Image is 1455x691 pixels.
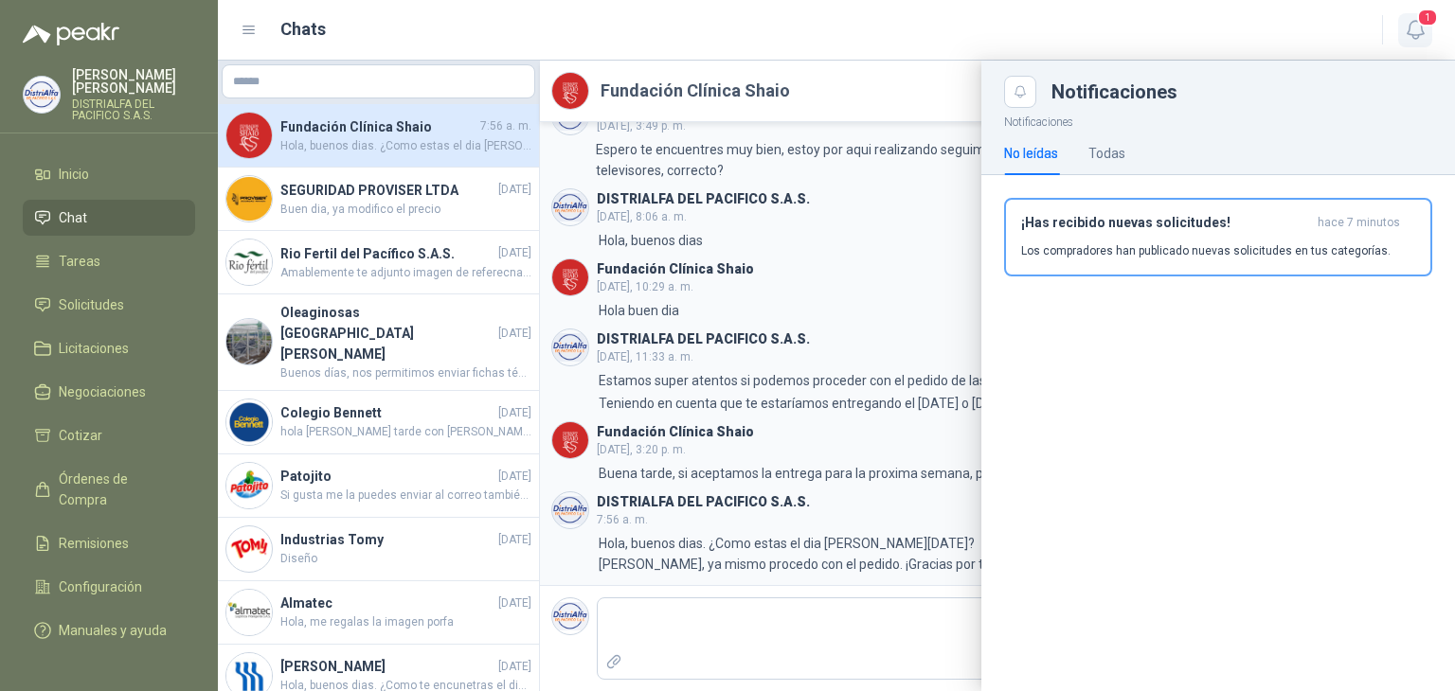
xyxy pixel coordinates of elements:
a: Manuales y ayuda [23,612,195,648]
button: ¡Has recibido nuevas solicitudes!hace 7 minutos Los compradores han publicado nuevas solicitudes ... [1004,198,1432,276]
a: Configuración [23,569,195,605]
span: hace 7 minutos [1318,215,1400,231]
div: Todas [1088,143,1125,164]
a: Licitaciones [23,330,195,366]
span: Negociaciones [59,381,146,402]
span: Órdenes de Compra [59,469,177,510]
p: Notificaciones [981,108,1455,132]
a: Órdenes de Compra [23,461,195,518]
h1: Chats [280,16,326,43]
button: Close [1004,76,1036,108]
img: Logo peakr [23,23,119,45]
a: Solicitudes [23,287,195,323]
p: Los compradores han publicado nuevas solicitudes en tus categorías. [1021,242,1391,259]
div: Notificaciones [1051,82,1432,101]
p: DISTRIALFA DEL PACIFICO S.A.S. [72,98,195,121]
span: Inicio [59,164,89,185]
p: [PERSON_NAME] [PERSON_NAME] [72,68,195,95]
a: Tareas [23,243,195,279]
span: Manuales y ayuda [59,620,167,641]
a: Cotizar [23,417,195,453]
span: Tareas [59,251,100,272]
span: Cotizar [59,425,102,446]
span: 1 [1417,9,1438,27]
a: Chat [23,200,195,236]
img: Company Logo [24,77,60,113]
span: Configuración [59,576,142,597]
button: 1 [1398,13,1432,47]
span: Chat [59,207,87,228]
a: Negociaciones [23,374,195,410]
span: Remisiones [59,533,129,554]
a: Inicio [23,156,195,192]
a: Remisiones [23,525,195,561]
span: Licitaciones [59,338,129,359]
h3: ¡Has recibido nuevas solicitudes! [1021,215,1310,231]
span: Solicitudes [59,294,124,315]
div: No leídas [1004,143,1058,164]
